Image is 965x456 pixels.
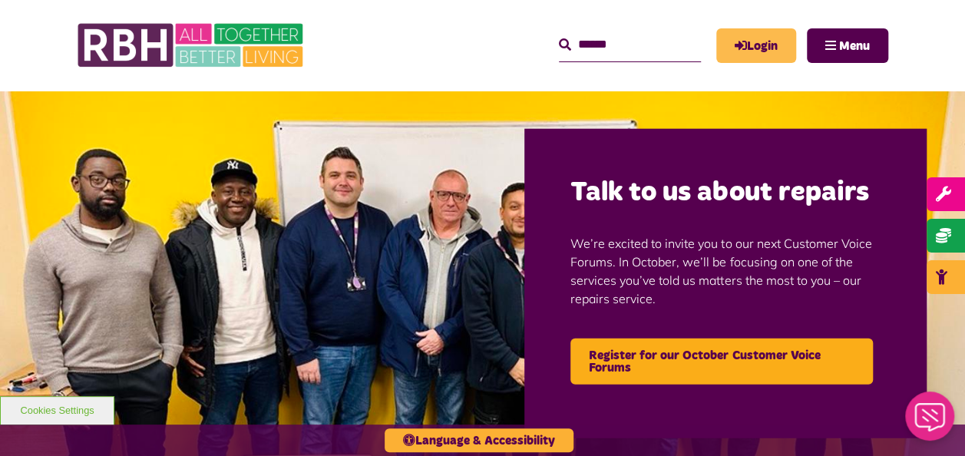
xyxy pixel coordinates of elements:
[570,175,881,211] h2: Talk to us about repairs
[807,28,888,63] button: Navigation
[896,387,965,456] iframe: Netcall Web Assistant for live chat
[570,210,881,330] p: We’re excited to invite you to our next Customer Voice Forums. In October, we’ll be focusing on o...
[77,15,307,75] img: RBH
[559,28,701,61] input: Search
[716,28,796,63] a: MyRBH
[385,428,573,452] button: Language & Accessibility
[839,40,870,52] span: Menu
[570,338,873,384] a: Register for our October Customer Voice Forums - open in a new tab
